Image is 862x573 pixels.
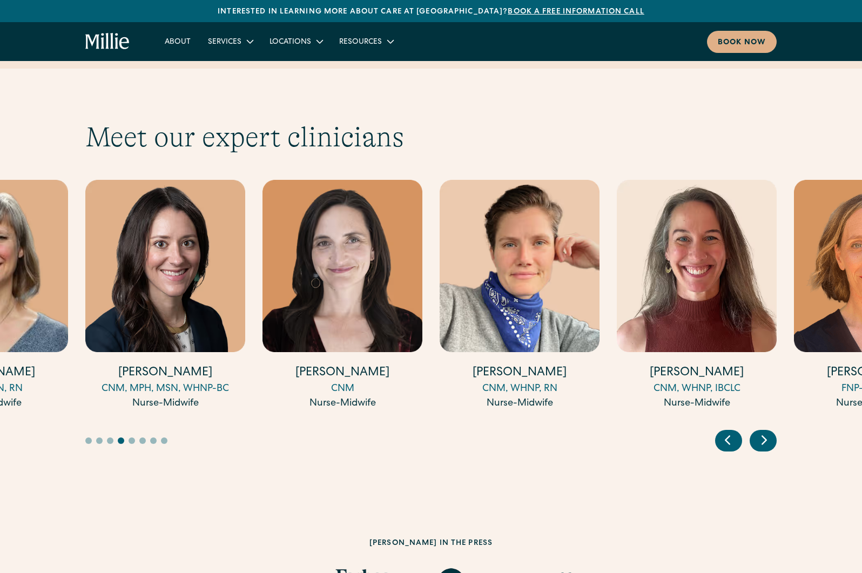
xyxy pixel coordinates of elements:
a: [PERSON_NAME]CNM, WHNP, IBCLCNurse-Midwife [617,180,777,411]
h2: [PERSON_NAME] in the press [224,538,638,549]
div: CNM, WHNP, RN [440,382,600,396]
div: Book now [718,37,766,49]
a: Book now [707,31,777,53]
a: Book a free information call [508,8,644,16]
h4: [PERSON_NAME] [85,365,245,382]
div: Nurse-Midwife [85,396,245,411]
div: Resources [331,32,401,50]
div: CNM, MPH, MSN, WHNP-BC [85,382,245,396]
a: [PERSON_NAME]CNM, WHNP, RNNurse-Midwife [440,180,600,411]
div: Locations [261,32,331,50]
div: Locations [270,37,311,48]
div: 10 / 17 [617,180,777,413]
div: Services [199,32,261,50]
h4: [PERSON_NAME] [262,365,422,382]
div: Previous slide [715,430,742,451]
a: [PERSON_NAME]CNMNurse-Midwife [262,180,422,411]
div: 8 / 17 [262,180,422,413]
div: CNM [262,382,422,396]
button: Go to slide 7 [150,437,157,444]
button: Go to slide 6 [139,437,146,444]
div: Services [208,37,241,48]
button: Go to slide 5 [129,437,135,444]
button: Go to slide 2 [96,437,103,444]
a: About [156,32,199,50]
a: home [85,33,130,50]
button: Go to slide 3 [107,437,113,444]
h4: [PERSON_NAME] [617,365,777,382]
a: [PERSON_NAME]CNM, MPH, MSN, WHNP-BCNurse-Midwife [85,180,245,411]
div: Nurse-Midwife [262,396,422,411]
div: Resources [339,37,382,48]
div: 9 / 17 [440,180,600,413]
div: Next slide [750,430,777,451]
button: Go to slide 1 [85,437,92,444]
div: Nurse-Midwife [440,396,600,411]
button: Go to slide 4 [118,437,124,444]
button: Go to slide 8 [161,437,167,444]
div: Nurse-Midwife [617,396,777,411]
h4: [PERSON_NAME] [440,365,600,382]
div: CNM, WHNP, IBCLC [617,382,777,396]
div: 7 / 17 [85,180,245,413]
h2: Meet our expert clinicians [85,120,777,154]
